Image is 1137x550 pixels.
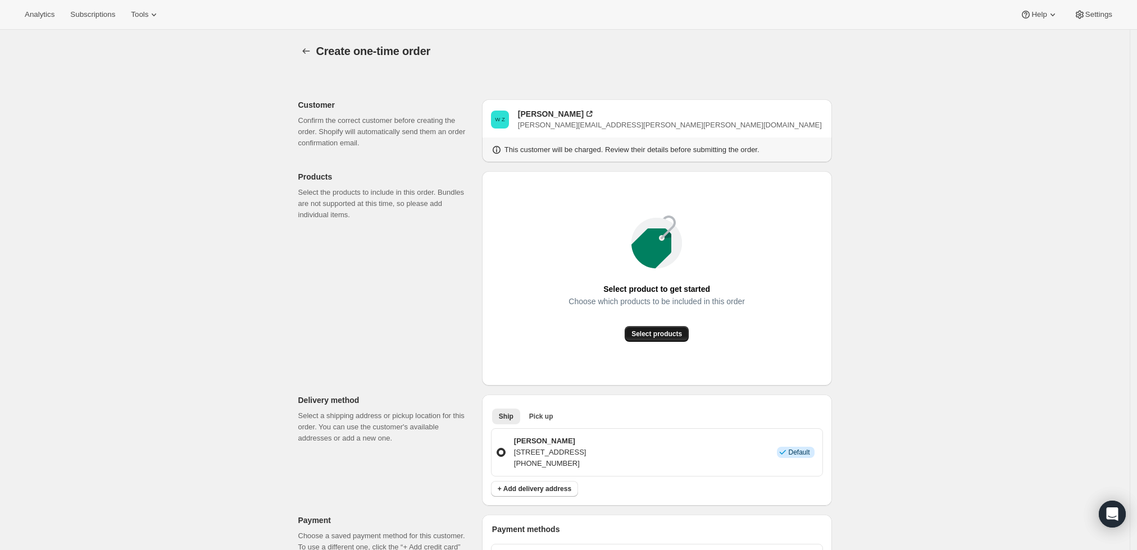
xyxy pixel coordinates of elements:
[18,7,61,22] button: Analytics
[298,515,473,526] p: Payment
[298,395,473,406] p: Delivery method
[514,436,586,447] p: [PERSON_NAME]
[1031,10,1047,19] span: Help
[491,111,509,129] span: Walt Zech
[625,326,689,342] button: Select products
[495,116,505,122] text: W Z
[298,171,473,182] p: Products
[131,10,148,19] span: Tools
[631,329,682,338] span: Select products
[492,524,823,535] p: Payment methods
[25,10,54,19] span: Analytics
[1013,7,1065,22] button: Help
[514,458,586,469] p: [PHONE_NUMBER]
[63,7,122,22] button: Subscriptions
[568,294,745,309] span: Choose which products to be included in this order
[298,410,473,444] p: Select a shipping address or pickup location for this order. You can use the customer's available...
[491,481,578,497] button: + Add delivery address
[499,412,513,421] span: Ship
[529,412,553,421] span: Pick up
[1099,501,1126,528] div: Open Intercom Messenger
[514,447,586,458] p: [STREET_ADDRESS]
[518,121,822,129] span: [PERSON_NAME][EMAIL_ADDRESS][PERSON_NAME][PERSON_NAME][DOMAIN_NAME]
[504,144,759,155] p: This customer will be charged. Review their details before submitting the order.
[70,10,115,19] span: Subscriptions
[603,281,710,297] span: Select product to get started
[498,484,571,493] span: + Add delivery address
[298,99,473,111] p: Customer
[1067,7,1119,22] button: Settings
[1085,10,1112,19] span: Settings
[316,45,431,57] span: Create one-time order
[298,187,473,221] p: Select the products to include in this order. Bundles are not supported at this time, so please a...
[124,7,166,22] button: Tools
[518,108,584,120] div: [PERSON_NAME]
[298,115,473,149] p: Confirm the correct customer before creating the order. Shopify will automatically send them an o...
[788,448,809,457] span: Default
